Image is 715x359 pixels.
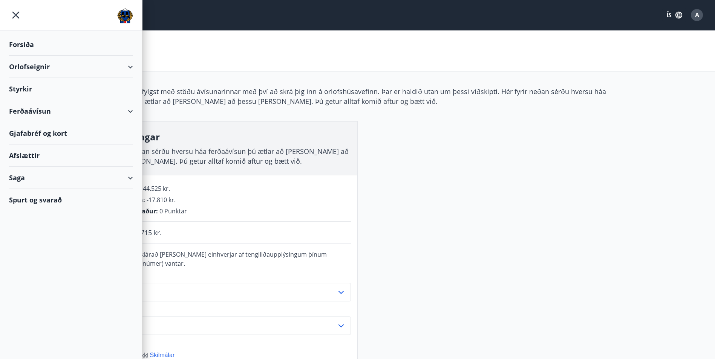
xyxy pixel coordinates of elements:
[102,274,351,281] label: Netfang
[117,8,133,23] img: union_logo
[102,147,349,166] span: Hér fyrir neðan sérðu hversu háa ferðaávísun þú ætlar að [PERSON_NAME] að þessu [PERSON_NAME]. Þú...
[102,250,327,268] span: Þú getur ekki klárað [PERSON_NAME] einhverjar af tengiliðaupplýsingum þínum (netfang, símanúmer) ...
[9,100,133,122] div: Ferðaávísun
[9,122,133,145] div: Gjafabréf og kort
[688,6,706,24] button: A
[9,145,133,167] div: Afslættir
[9,56,133,78] div: Orlofseignir
[147,196,176,204] span: -17.810 kr.
[662,8,686,22] button: ÍS
[150,352,175,358] span: Skilmálar
[9,8,23,22] button: menu
[159,207,187,215] span: 0 Punktar
[9,78,133,100] div: Styrkir
[95,87,620,106] p: Þú getur alltaf fylgst með stöðu ávísunarinnar með því að skrá þig inn á orlofshúsavefinn. Þar er...
[695,11,699,19] span: A
[143,184,170,193] span: 44.525 kr.
[131,228,162,237] span: 26.715 kr.
[102,307,351,315] label: Sími
[9,33,133,56] div: Forsíða
[9,167,133,189] div: Saga
[102,131,351,143] h3: Útreikningar
[9,189,133,211] div: Spurt og svarað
